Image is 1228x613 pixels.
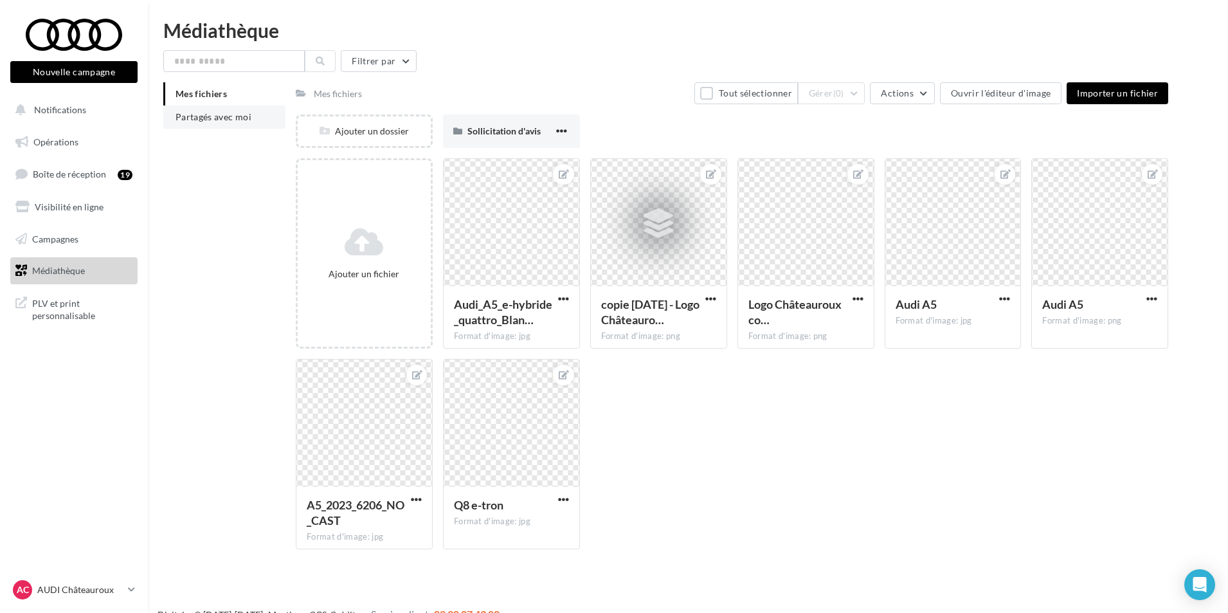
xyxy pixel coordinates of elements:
button: Actions [870,82,934,104]
div: Ajouter un fichier [303,268,426,280]
span: copie 15-05-2025 - Logo Châteauroux couleur [601,297,700,327]
a: AC AUDI Châteauroux [10,578,138,602]
a: Opérations [8,129,140,156]
span: Mes fichiers [176,88,227,99]
span: (0) [833,88,844,98]
div: Format d'image: jpg [454,331,569,342]
button: Filtrer par [341,50,417,72]
p: AUDI Châteauroux [37,583,123,596]
span: Audi A5 [1042,297,1083,311]
div: Open Intercom Messenger [1184,569,1215,600]
div: Format d'image: png [1042,315,1157,327]
button: Gérer(0) [798,82,865,104]
span: Partagés avec moi [176,111,251,122]
div: 19 [118,170,132,180]
span: Médiathèque [32,265,85,276]
span: Logo Châteauroux couleur [748,297,842,327]
button: Nouvelle campagne [10,61,138,83]
div: Format d'image: png [601,331,716,342]
span: Notifications [34,104,86,115]
span: AC [17,583,29,596]
div: Format d'image: jpg [454,516,569,527]
button: Tout sélectionner [694,82,797,104]
button: Ouvrir l'éditeur d'image [940,82,1061,104]
span: PLV et print personnalisable [32,295,132,322]
div: Format d'image: jpg [896,315,1011,327]
span: Visibilité en ligne [35,201,104,212]
div: Médiathèque [163,21,1213,40]
span: Q8 e-tron [454,498,503,512]
span: A5_2023_6206_NO_CAST [307,498,404,527]
div: Ajouter un dossier [298,125,431,138]
span: Importer un fichier [1077,87,1158,98]
span: Audi A5 [896,297,937,311]
a: Boîte de réception19 [8,160,140,188]
span: Sollicitation d'avis [467,125,541,136]
div: Mes fichiers [314,87,362,100]
button: Notifications [8,96,135,124]
a: PLV et print personnalisable [8,289,140,327]
span: Actions [881,87,913,98]
a: Médiathèque [8,257,140,284]
a: Campagnes [8,226,140,253]
div: Format d'image: jpg [307,531,422,543]
a: Visibilité en ligne [8,194,140,221]
span: Campagnes [32,233,78,244]
span: Opérations [33,136,78,147]
button: Importer un fichier [1067,82,1168,104]
span: Audi_A5_e-hybride_quattro_Blanc_Glacier (2) [454,297,552,327]
span: Boîte de réception [33,169,106,179]
div: Format d'image: png [748,331,863,342]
